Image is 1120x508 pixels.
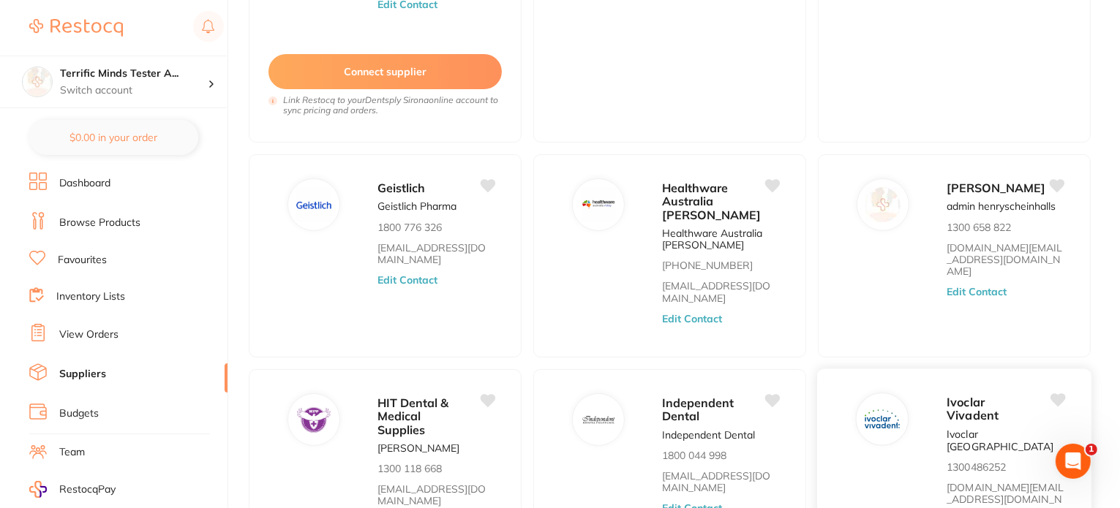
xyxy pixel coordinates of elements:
img: Ivoclar Vivadent [865,401,900,436]
p: 1300486252 [947,461,1006,473]
a: Team [59,445,85,460]
p: Geistlich Pharma [378,200,457,212]
button: $0.00 in your order [29,120,198,155]
img: Geistlich [296,187,331,222]
span: Independent Dental [663,395,734,423]
a: Budgets [59,406,99,421]
img: HIT Dental & Medical Supplies [296,402,331,437]
p: Switch account [60,83,208,98]
a: Browse Products [59,216,140,230]
a: Favourites [58,253,107,268]
img: Terrific Minds Tester Account [23,67,52,96]
p: 1300 658 822 [947,221,1012,233]
img: Independent Dental [581,402,616,437]
iframe: Intercom live chat [1056,444,1091,479]
a: [EMAIL_ADDRESS][DOMAIN_NAME] [378,483,495,507]
p: 1300 118 668 [378,463,443,474]
a: RestocqPay [29,481,116,498]
button: Edit Contact [378,274,438,286]
p: Ivoclar [GEOGRAPHIC_DATA] [947,428,1064,452]
img: Restocq Logo [29,19,123,37]
a: Suppliers [59,367,106,382]
span: 1 [1086,444,1097,455]
img: Healthware Australia Ridley [581,187,616,222]
img: Henry Schein Halas [865,187,901,222]
button: Connect supplier [268,54,502,89]
h4: Terrific Minds Tester Account [60,67,208,81]
img: RestocqPay [29,481,47,498]
p: admin henryscheinhalls [947,200,1056,212]
p: [PERSON_NAME] [378,442,460,454]
p: Independent Dental [663,429,756,441]
a: Restocq Logo [29,11,123,45]
a: [EMAIL_ADDRESS][DOMAIN_NAME] [663,280,780,303]
p: [PHONE_NUMBER] [663,259,753,271]
button: Edit Contact [947,286,1007,297]
a: [EMAIL_ADDRESS][DOMAIN_NAME] [663,470,780,493]
a: [EMAIL_ADDRESS][DOMAIN_NAME] [378,242,495,265]
p: Healthware Australia [PERSON_NAME] [663,227,780,251]
a: View Orders [59,327,119,342]
i: Link Restocq to your Dentsply Sirona online account to sync pricing and orders. [283,95,502,115]
a: [DOMAIN_NAME][EMAIL_ADDRESS][DOMAIN_NAME] [947,242,1064,277]
span: HIT Dental & Medical Supplies [378,395,449,437]
button: Edit Contact [663,313,723,325]
span: RestocqPay [59,482,116,497]
a: Inventory Lists [56,289,125,304]
span: [PERSON_NAME] [947,181,1046,195]
span: Healthware Australia [PERSON_NAME] [663,181,762,222]
span: Ivoclar Vivadent [947,395,999,423]
span: Geistlich [378,181,426,195]
a: Dashboard [59,176,110,191]
p: 1800 776 326 [378,221,443,233]
p: 1800 044 998 [663,450,727,461]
